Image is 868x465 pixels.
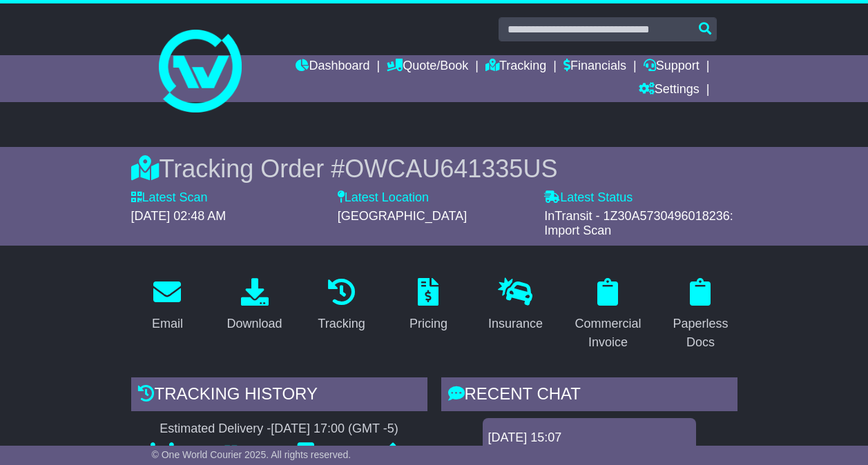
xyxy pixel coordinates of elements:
[488,315,543,333] div: Insurance
[143,273,192,338] a: Email
[673,315,728,352] div: Paperless Docs
[309,273,374,338] a: Tracking
[387,55,468,79] a: Quote/Book
[131,190,208,206] label: Latest Scan
[544,190,633,206] label: Latest Status
[563,55,626,79] a: Financials
[639,79,700,102] a: Settings
[575,315,641,352] div: Commercial Invoice
[152,449,351,460] span: © One World Courier 2025. All rights reserved.
[318,315,365,333] div: Tracking
[488,431,691,446] div: [DATE] 15:07
[485,55,546,79] a: Tracking
[131,154,737,184] div: Tracking Order #
[544,209,733,238] span: InTransit - 1Z30A5730496018236: Import Scan
[152,315,183,333] div: Email
[664,273,737,357] a: Paperless Docs
[401,273,456,338] a: Pricing
[218,273,291,338] a: Download
[271,422,398,437] div: [DATE] 17:00 (GMT -5)
[479,273,552,338] a: Insurance
[131,422,427,437] div: Estimated Delivery -
[566,273,650,357] a: Commercial Invoice
[296,55,369,79] a: Dashboard
[409,315,447,333] div: Pricing
[338,209,467,223] span: [GEOGRAPHIC_DATA]
[644,55,700,79] a: Support
[226,315,282,333] div: Download
[131,209,226,223] span: [DATE] 02:48 AM
[131,377,427,415] div: Tracking history
[345,155,557,183] span: OWCAU641335US
[441,377,737,415] div: RECENT CHAT
[338,190,429,206] label: Latest Location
